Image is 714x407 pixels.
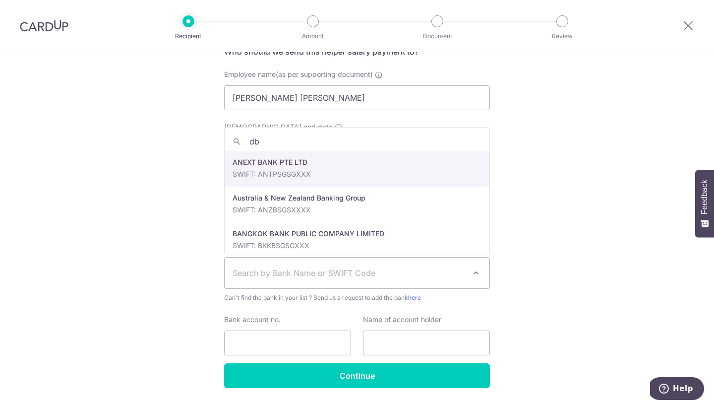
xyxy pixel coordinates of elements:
[408,294,421,301] a: here
[401,31,474,41] p: Document
[224,122,333,132] span: [DEMOGRAPHIC_DATA] end date
[233,205,481,215] p: SWIFT: ANZBSGSXXXX
[695,170,714,237] button: Feedback - Show survey
[224,70,373,78] span: Employee name(as per supporting document)
[224,315,281,325] label: Bank account no.
[20,20,68,32] img: CardUp
[700,180,709,214] span: Feedback
[233,229,481,239] p: BANGKOK BANK PUBLIC COMPANY LIMITED
[233,193,481,203] p: Australia & New Zealand Banking Group
[650,377,704,402] iframe: Opens a widget where you can find more information
[233,267,466,279] span: Search by Bank Name or SWIFT Code
[152,31,225,41] p: Recipient
[363,315,441,325] label: Name of account holder
[276,31,350,41] p: Amount
[233,169,481,179] p: SWIFT: ANTPSGSGXXX
[233,241,481,251] p: SWIFT: BKKBSGSGXXX
[526,31,599,41] p: Review
[224,363,490,388] input: Continue
[233,157,481,167] p: ANEXT BANK PTE LTD
[224,293,490,303] span: Can't find the bank in your list ? Send us a request to add the bank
